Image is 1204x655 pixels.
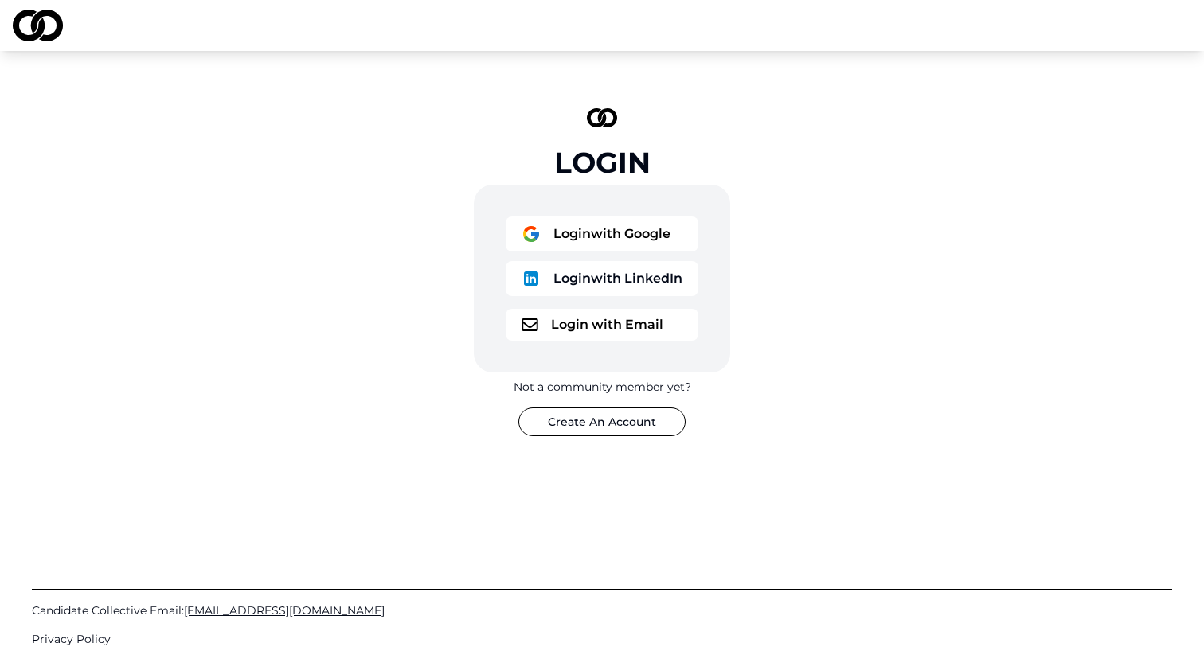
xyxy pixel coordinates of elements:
button: logoLoginwith LinkedIn [506,261,698,296]
button: logoLoginwith Google [506,216,698,251]
a: Candidate Collective Email:[EMAIL_ADDRESS][DOMAIN_NAME] [32,602,1172,618]
img: logo [522,224,541,244]
a: Privacy Policy [32,631,1172,647]
span: [EMAIL_ADDRESS][DOMAIN_NAME] [184,603,385,618]
div: Login [554,146,651,178]
button: Create An Account [518,407,686,436]
div: Not a community member yet? [514,379,691,395]
img: logo [522,269,541,288]
img: logo [13,10,63,41]
button: logoLogin with Email [506,309,698,341]
img: logo [522,318,538,331]
img: logo [587,108,617,127]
